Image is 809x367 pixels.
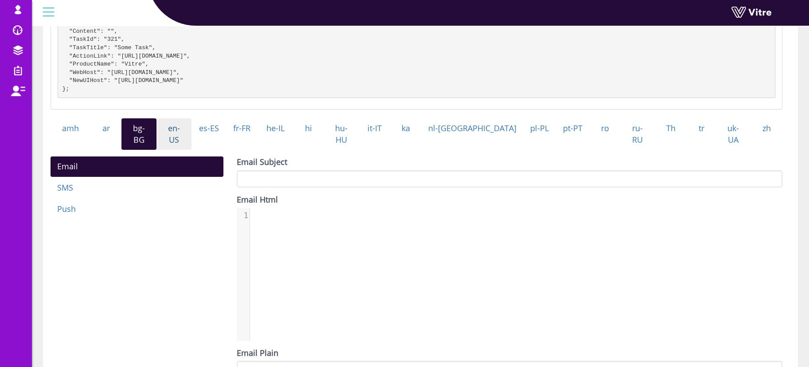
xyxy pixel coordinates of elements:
[390,118,421,139] a: ka
[237,210,250,221] div: 1
[556,118,589,139] a: pt-PT
[51,118,90,139] a: amh
[237,156,287,168] label: Email Subject
[51,178,223,198] a: SMS
[751,118,782,139] a: zh
[716,118,750,150] a: uk-UA
[226,118,258,139] a: fr-FR
[621,118,654,150] a: ru-RU
[687,118,716,139] a: tr
[237,347,278,359] label: Email Plain
[51,156,223,177] a: Email
[237,194,278,206] label: Email Html
[324,118,359,150] a: hu-HU
[156,118,192,150] a: en-US
[655,118,687,139] a: Th
[523,118,556,139] a: pl-PL
[422,118,523,139] a: nl-[GEOGRAPHIC_DATA]
[192,118,226,139] a: es-ES
[51,199,223,219] a: Push
[293,118,323,139] a: hi
[359,118,390,139] a: it-IT
[121,118,156,150] a: bg-BG
[590,118,621,139] a: ro
[58,15,775,98] pre: { "Content": "", "TaskId": "321", "TaskTitle": "Some Task", "ActionLink": "[URL][DOMAIN_NAME]", "...
[258,118,293,139] a: he-IL
[90,118,121,139] a: ar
